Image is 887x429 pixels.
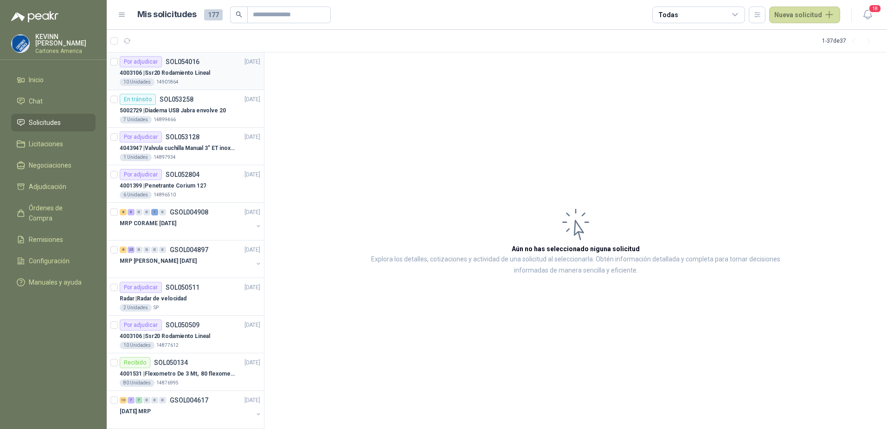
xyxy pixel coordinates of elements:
p: 4043947 | Valvula cuchilla Manual 3" ET inox T/LUG [120,144,235,153]
div: En tránsito [120,94,156,105]
a: Solicitudes [11,114,96,131]
a: Negociaciones [11,156,96,174]
p: GSOL004908 [170,209,208,215]
a: Por adjudicarSOL053128[DATE] 4043947 |Valvula cuchilla Manual 3" ET inox T/LUG1 Unidades14897934 [107,128,264,165]
div: 1 Unidades [120,154,152,161]
h1: Mis solicitudes [137,8,197,21]
a: Órdenes de Compra [11,199,96,227]
div: 0 [143,397,150,403]
div: Por adjudicar [120,131,162,143]
span: Chat [29,96,43,106]
p: 14901864 [156,78,179,86]
div: 1 - 37 de 37 [822,33,876,48]
a: Manuales y ayuda [11,273,96,291]
div: 0 [159,397,166,403]
div: 10 Unidades [120,78,154,86]
div: Recibido [120,357,150,368]
p: 14899466 [154,116,176,123]
div: 0 [151,397,158,403]
a: 10 7 7 0 0 0 GSOL004617[DATE] [DATE] MRP [120,395,262,424]
p: SOL052804 [166,171,199,178]
span: Órdenes de Compra [29,203,87,223]
p: SP [154,304,159,312]
a: 8 25 0 0 0 0 GSOL004897[DATE] MRP [PERSON_NAME] [DATE] [120,244,262,274]
p: [DATE] [244,208,260,217]
a: Por adjudicarSOL054016[DATE] 4003106 |Ssr20 Rodamiento Lineal10 Unidades14901864 [107,52,264,90]
div: Por adjudicar [120,169,162,180]
div: 7 [128,397,135,403]
img: Logo peakr [11,11,58,22]
img: Company Logo [12,35,29,52]
p: Explora los detalles, cotizaciones y actividad de una solicitud al seleccionarla. Obtén informaci... [357,254,794,276]
p: 4001531 | Flexometro De 3 Mt, 80 flexometros de 3 m Marca Tajima [120,370,235,378]
p: GSOL004617 [170,397,208,403]
p: [DATE] [244,133,260,142]
p: SOL050509 [166,322,199,328]
p: 5002729 | Diadema USB Jabra envolve 20 [120,106,226,115]
a: Inicio [11,71,96,89]
p: SOL054016 [166,58,199,65]
p: 4001399 | Penetrante Corium 127 [120,182,206,190]
a: En tránsitoSOL053258[DATE] 5002729 |Diadema USB Jabra envolve 207 Unidades14899466 [107,90,264,128]
p: [DATE] [244,321,260,330]
div: 10 Unidades [120,342,154,349]
a: Chat [11,92,96,110]
button: Nueva solicitud [769,6,840,23]
a: Por adjudicarSOL050509[DATE] 4003106 |Ssr20 Rodamiento Lineal10 Unidades14877612 [107,316,264,353]
p: 4003106 | Ssr20 Rodamiento Lineal [120,332,210,341]
p: SOL053128 [166,134,199,140]
div: Todas [658,10,678,20]
span: Licitaciones [29,139,63,149]
span: search [236,11,242,18]
div: 7 [135,397,142,403]
div: 8 [120,247,127,253]
span: Negociaciones [29,160,71,170]
a: RecibidoSOL050134[DATE] 4001531 |Flexometro De 3 Mt, 80 flexometros de 3 m Marca Tajima80 Unidade... [107,353,264,391]
div: 7 Unidades [120,116,152,123]
span: Configuración [29,256,70,266]
div: 0 [159,247,166,253]
span: Adjudicación [29,182,66,192]
span: 18 [868,4,881,13]
span: Manuales y ayuda [29,277,82,287]
div: Por adjudicar [120,319,162,331]
div: 0 [151,247,158,253]
p: Radar | Radar de velocidad [120,294,186,303]
a: Remisiones [11,231,96,248]
p: KEVINN [PERSON_NAME] [35,33,96,46]
div: 2 Unidades [120,304,152,312]
p: SOL050134 [154,359,188,366]
div: 80 Unidades [120,379,154,387]
p: [DATE] [244,246,260,254]
p: SOL053258 [160,96,193,103]
div: 8 [120,209,127,215]
p: [DATE] [244,58,260,66]
div: 6 Unidades [120,191,152,199]
p: MRP [PERSON_NAME] [DATE] [120,257,197,266]
p: 14896510 [154,191,176,199]
a: Configuración [11,252,96,270]
div: 1 [151,209,158,215]
div: 25 [128,247,135,253]
span: 177 [204,9,223,20]
span: Remisiones [29,234,63,245]
div: Por adjudicar [120,282,162,293]
a: Licitaciones [11,135,96,153]
span: Solicitudes [29,117,61,128]
p: 14876995 [156,379,179,387]
div: 0 [143,209,150,215]
a: Adjudicación [11,178,96,195]
p: SOL050511 [166,284,199,291]
p: [DATE] [244,358,260,367]
a: Por adjudicarSOL050511[DATE] Radar |Radar de velocidad2 UnidadesSP [107,278,264,316]
div: 0 [135,247,142,253]
div: 6 [128,209,135,215]
p: [DATE] [244,396,260,405]
a: Por adjudicarSOL052804[DATE] 4001399 |Penetrante Corium 1276 Unidades14896510 [107,165,264,203]
p: [DATE] MRP [120,407,151,416]
div: 10 [120,397,127,403]
p: 14877612 [156,342,179,349]
a: 8 6 0 0 1 0 GSOL004908[DATE] MRP CORAME [DATE] [120,207,262,236]
p: 4003106 | Ssr20 Rodamiento Lineal [120,69,210,78]
p: Cartones America [35,48,96,54]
